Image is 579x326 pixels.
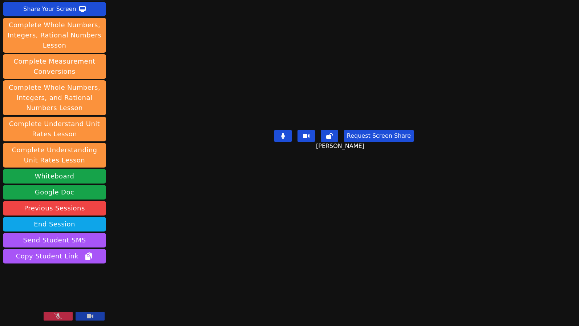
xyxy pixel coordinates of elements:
button: Complete Understanding Unit Rates Lesson [3,143,106,168]
a: Google Doc [3,185,106,200]
button: Complete Whole Numbers, Integers, Rational Numbers Lesson [3,18,106,53]
button: Request Screen Share [344,130,414,142]
a: Previous Sessions [3,201,106,216]
button: Share Your Screen [3,2,106,16]
button: Complete Understand Unit Rates Lesson [3,117,106,141]
button: End Session [3,217,106,232]
span: Copy Student Link [16,251,93,261]
button: Send Student SMS [3,233,106,247]
button: Complete Measurement Conversions [3,54,106,79]
button: Whiteboard [3,169,106,184]
span: [PERSON_NAME] [316,142,366,150]
button: Complete Whole Numbers, Integers, and Rational Numbers Lesson [3,80,106,115]
div: Share Your Screen [23,3,76,15]
button: Copy Student Link [3,249,106,263]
